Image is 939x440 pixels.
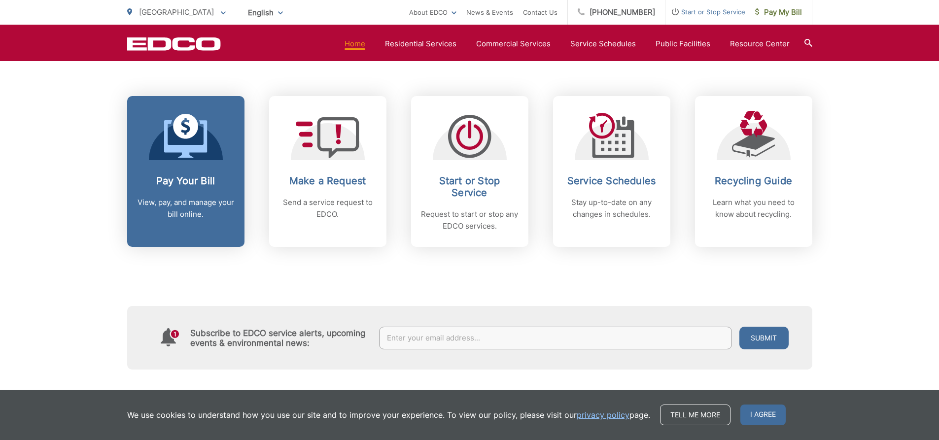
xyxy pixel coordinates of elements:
[137,197,235,220] p: View, pay, and manage your bill online.
[385,38,456,50] a: Residential Services
[577,409,629,421] a: privacy policy
[279,197,377,220] p: Send a service request to EDCO.
[139,7,214,17] span: [GEOGRAPHIC_DATA]
[421,175,519,199] h2: Start or Stop Service
[563,197,661,220] p: Stay up-to-date on any changes in schedules.
[269,96,386,247] a: Make a Request Send a service request to EDCO.
[279,175,377,187] h2: Make a Request
[466,6,513,18] a: News & Events
[730,38,790,50] a: Resource Center
[127,409,650,421] p: We use cookies to understand how you use our site and to improve your experience. To view our pol...
[755,6,802,18] span: Pay My Bill
[190,328,370,348] h4: Subscribe to EDCO service alerts, upcoming events & environmental news:
[241,4,290,21] span: English
[379,327,732,349] input: Enter your email address...
[563,175,661,187] h2: Service Schedules
[570,38,636,50] a: Service Schedules
[740,405,786,425] span: I agree
[409,6,456,18] a: About EDCO
[137,175,235,187] h2: Pay Your Bill
[421,208,519,232] p: Request to start or stop any EDCO services.
[345,38,365,50] a: Home
[656,38,710,50] a: Public Facilities
[705,175,802,187] h2: Recycling Guide
[695,96,812,247] a: Recycling Guide Learn what you need to know about recycling.
[127,37,221,51] a: EDCD logo. Return to the homepage.
[553,96,670,247] a: Service Schedules Stay up-to-date on any changes in schedules.
[476,38,551,50] a: Commercial Services
[739,327,789,349] button: Submit
[523,6,557,18] a: Contact Us
[660,405,730,425] a: Tell me more
[127,96,244,247] a: Pay Your Bill View, pay, and manage your bill online.
[705,197,802,220] p: Learn what you need to know about recycling.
